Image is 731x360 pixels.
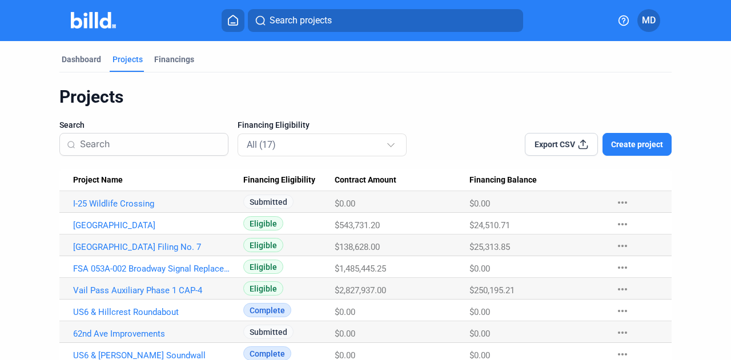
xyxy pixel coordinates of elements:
[243,216,283,230] span: Eligible
[469,264,490,274] span: $0.00
[73,329,235,339] a: 62nd Ave Improvements
[616,326,629,339] mat-icon: more_horiz
[73,175,243,185] div: Project Name
[469,307,490,317] span: $0.00
[335,199,355,209] span: $0.00
[535,139,575,150] span: Export CSV
[73,175,123,185] span: Project Name
[238,119,310,131] span: Financing Eligibility
[62,54,101,65] div: Dashboard
[603,133,672,156] button: Create project
[80,132,221,156] input: Search
[243,260,283,274] span: Eligible
[335,220,380,230] span: $543,731.20
[642,14,656,27] span: MD
[243,175,335,185] div: Financing Eligibility
[469,199,490,209] span: $0.00
[611,139,663,150] span: Create project
[73,242,235,252] a: [GEOGRAPHIC_DATA] Filing No. 7
[243,195,294,209] span: Submitted
[243,175,315,185] span: Financing Eligibility
[335,175,469,185] div: Contract Amount
[243,325,294,339] span: Submitted
[469,175,537,185] span: Financing Balance
[335,242,380,252] span: $138,628.00
[335,285,386,296] span: $2,827,937.00
[154,54,194,65] div: Financings
[59,119,85,131] span: Search
[73,264,235,274] a: FSA 053A-002 Broadway Signal Replacement
[73,307,235,317] a: US6 & Hillcrest Roundabout
[335,175,396,185] span: Contract Amount
[469,220,510,230] span: $24,510.71
[469,175,604,185] div: Financing Balance
[243,281,283,296] span: Eligible
[616,239,629,253] mat-icon: more_horiz
[73,199,235,209] a: I-25 Wildlife Crossing
[525,133,598,156] button: Export CSV
[73,220,235,230] a: [GEOGRAPHIC_DATA]
[335,329,355,339] span: $0.00
[73,285,235,296] a: Vail Pass Auxiliary Phase 1 CAP-4
[469,329,490,339] span: $0.00
[247,139,276,150] mat-select-trigger: All (17)
[248,9,523,32] button: Search projects
[113,54,143,65] div: Projects
[616,196,629,209] mat-icon: more_horiz
[616,304,629,318] mat-icon: more_horiz
[616,282,629,296] mat-icon: more_horiz
[469,285,515,296] span: $250,195.21
[59,86,672,108] div: Projects
[335,307,355,317] span: $0.00
[71,12,116,29] img: Billd Company Logo
[469,242,510,252] span: $25,313.85
[616,261,629,274] mat-icon: more_horiz
[335,264,386,274] span: $1,485,445.25
[243,238,283,252] span: Eligible
[616,217,629,231] mat-icon: more_horiz
[243,303,291,317] span: Complete
[270,14,332,27] span: Search projects
[637,9,660,32] button: MD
